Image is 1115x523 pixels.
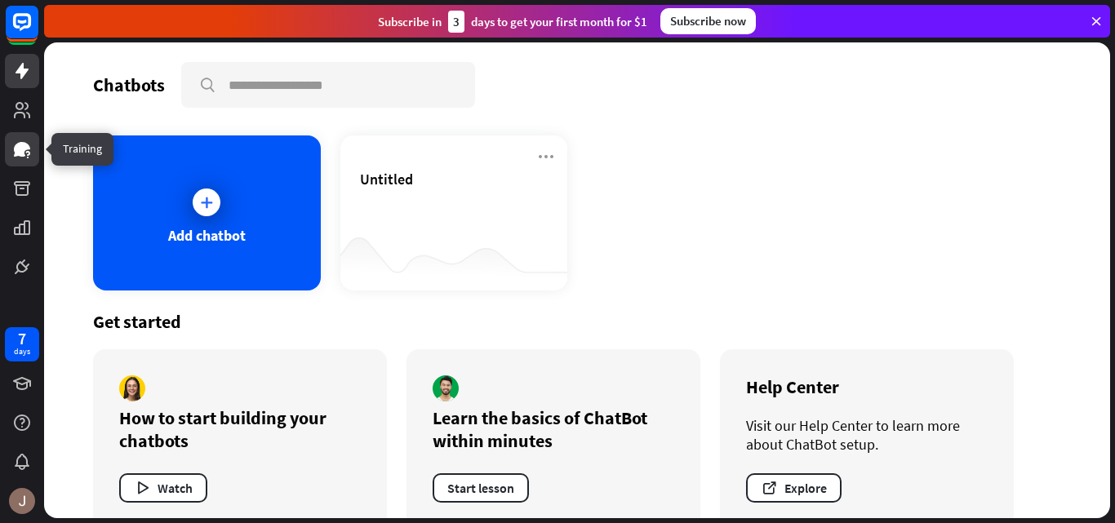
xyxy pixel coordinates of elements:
div: Subscribe in days to get your first month for $1 [378,11,647,33]
div: 7 [18,331,26,346]
span: Untitled [360,170,413,188]
button: Open LiveChat chat widget [13,7,62,55]
div: Visit our Help Center to learn more about ChatBot setup. [746,416,988,454]
div: Chatbots [93,73,165,96]
div: Learn the basics of ChatBot within minutes [433,406,674,452]
button: Start lesson [433,473,529,503]
button: Explore [746,473,842,503]
img: author [433,375,459,401]
div: How to start building your chatbots [119,406,361,452]
button: Watch [119,473,207,503]
div: Add chatbot [168,226,246,245]
a: 7 days [5,327,39,361]
div: Subscribe now [660,8,756,34]
img: author [119,375,145,401]
div: Help Center [746,375,988,398]
div: Get started [93,310,1061,333]
div: days [14,346,30,357]
div: 3 [448,11,464,33]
